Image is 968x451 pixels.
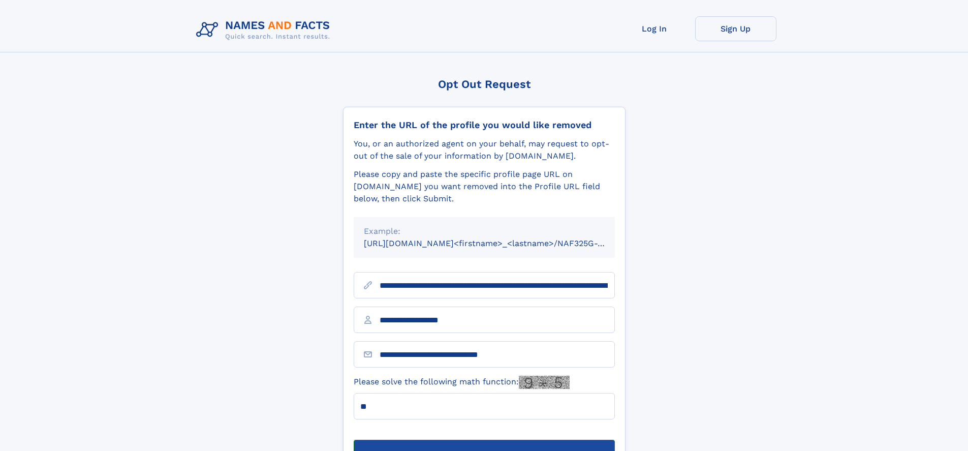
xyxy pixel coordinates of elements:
[354,168,615,205] div: Please copy and paste the specific profile page URL on [DOMAIN_NAME] you want removed into the Pr...
[354,138,615,162] div: You, or an authorized agent on your behalf, may request to opt-out of the sale of your informatio...
[192,16,338,44] img: Logo Names and Facts
[364,225,605,237] div: Example:
[364,238,634,248] small: [URL][DOMAIN_NAME]<firstname>_<lastname>/NAF325G-xxxxxxxx
[343,78,626,91] div: Opt Out Request
[354,376,570,389] label: Please solve the following math function:
[614,16,695,41] a: Log In
[354,119,615,131] div: Enter the URL of the profile you would like removed
[695,16,776,41] a: Sign Up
